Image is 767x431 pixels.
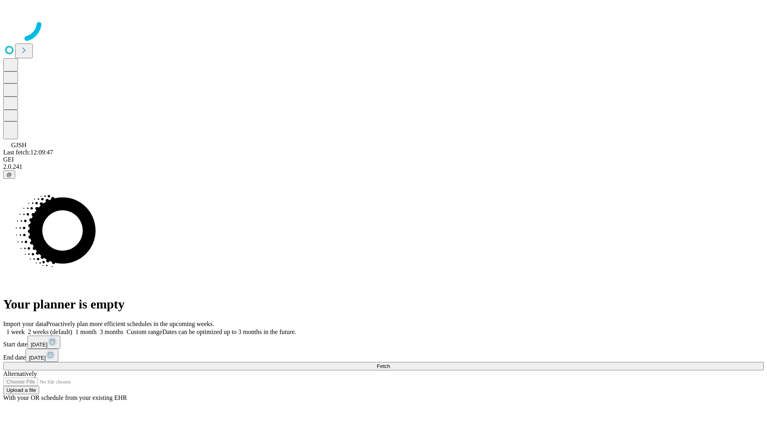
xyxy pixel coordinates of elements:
[127,328,162,335] span: Custom range
[3,297,764,312] h1: Your planner is empty
[3,163,764,170] div: 2.0.241
[46,320,214,327] span: Proactively plan more efficient schedules in the upcoming weeks.
[3,320,46,327] span: Import your data
[28,336,60,349] button: [DATE]
[3,149,53,156] span: Last fetch: 12:09:47
[3,394,127,401] span: With your OR schedule from your existing EHR
[31,342,48,348] span: [DATE]
[377,363,390,369] span: Fetch
[29,355,46,361] span: [DATE]
[3,349,764,362] div: End date
[3,156,764,163] div: GEI
[3,170,15,179] button: @
[76,328,97,335] span: 1 month
[3,362,764,370] button: Fetch
[6,328,25,335] span: 1 week
[28,328,72,335] span: 2 weeks (default)
[26,349,58,362] button: [DATE]
[3,336,764,349] div: Start date
[11,142,26,148] span: GJSH
[100,328,123,335] span: 3 months
[162,328,296,335] span: Dates can be optimized up to 3 months in the future.
[3,370,37,377] span: Alternatively
[3,386,39,394] button: Upload a file
[6,172,12,178] span: @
